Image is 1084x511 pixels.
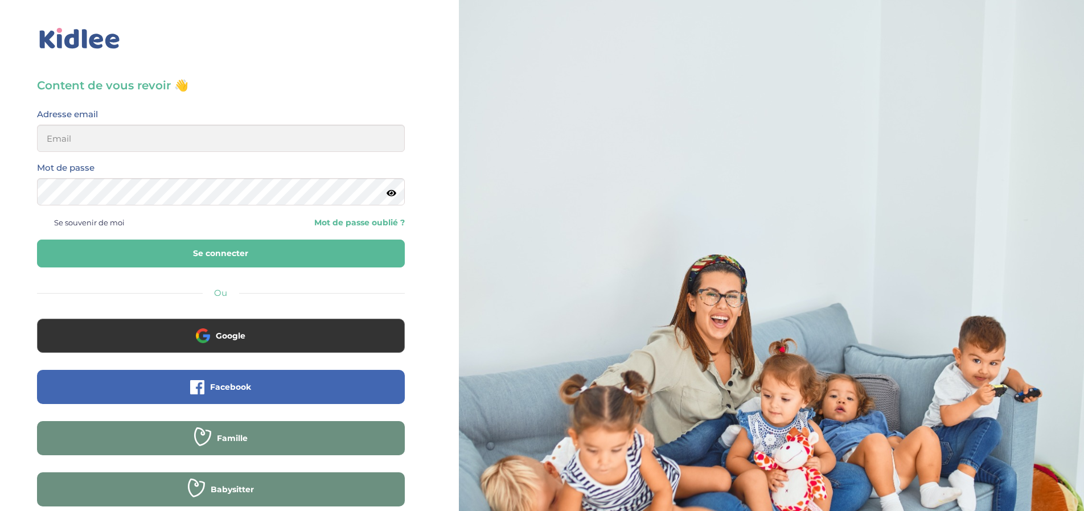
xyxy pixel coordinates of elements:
button: Se connecter [37,240,405,267]
img: facebook.png [190,380,204,394]
img: google.png [196,328,210,343]
img: logo_kidlee_bleu [37,26,122,52]
button: Famille [37,421,405,455]
span: Famille [217,432,248,444]
h3: Content de vous revoir 👋 [37,77,405,93]
label: Mot de passe [37,160,95,175]
span: Facebook [210,381,251,393]
input: Email [37,125,405,152]
span: Babysitter [211,484,254,495]
a: Famille [37,440,405,451]
button: Google [37,319,405,353]
a: Babysitter [37,492,405,502]
a: Facebook [37,389,405,400]
a: Google [37,338,405,349]
a: Mot de passe oublié ? [229,217,405,228]
span: Google [216,330,245,341]
label: Adresse email [37,107,98,122]
span: Se souvenir de moi [54,215,125,230]
button: Babysitter [37,472,405,506]
button: Facebook [37,370,405,404]
span: Ou [214,287,227,298]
